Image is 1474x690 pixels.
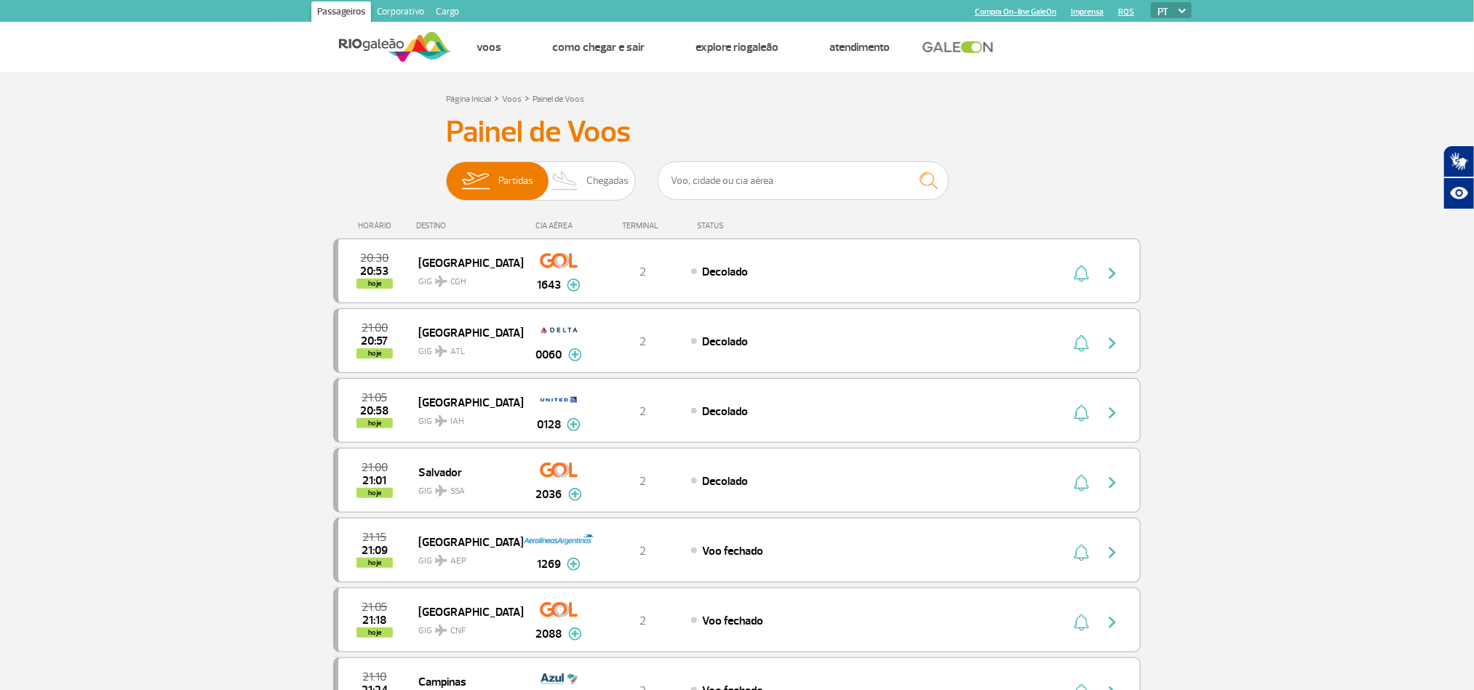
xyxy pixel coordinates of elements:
[435,555,447,566] img: destiny_airplane.svg
[568,348,582,361] img: mais-info-painel-voo.svg
[450,276,466,289] span: CGH
[1104,404,1121,422] img: seta-direita-painel-voo.svg
[640,544,646,558] span: 2
[363,476,387,486] span: 2025-09-30 21:01:03
[640,265,646,279] span: 2
[702,474,748,489] span: Decolado
[1074,474,1089,492] img: sino-painel-voo.svg
[418,253,511,272] span: [GEOGRAPHIC_DATA]
[568,627,582,641] img: mais-info-painel-voo.svg
[418,337,511,358] span: GIG
[435,625,447,636] img: destiny_airplane.svg
[362,336,389,346] span: 2025-09-30 20:57:07
[1104,265,1121,282] img: seta-direita-painel-voo.svg
[1443,177,1474,209] button: Abrir recursos assistivos.
[450,345,465,358] span: ATL
[975,7,1056,17] a: Compra On-line GaleOn
[1104,614,1121,631] img: seta-direita-painel-voo.svg
[363,672,387,682] span: 2025-09-30 21:10:00
[418,407,511,428] span: GIG
[640,474,646,489] span: 2
[418,547,511,568] span: GIG
[567,418,581,431] img: mais-info-painel-voo.svg
[418,323,511,342] span: [GEOGRAPHIC_DATA]
[658,161,949,200] input: Voo, cidade ou cia aérea
[371,1,430,25] a: Corporativo
[829,40,890,55] a: Atendimento
[640,614,646,628] span: 2
[1118,7,1134,17] a: RQS
[1443,145,1474,209] div: Plugin de acessibilidade da Hand Talk.
[536,486,562,503] span: 2036
[356,278,393,289] span: hoje
[502,94,522,105] a: Voos
[356,488,393,498] span: hoje
[361,266,389,276] span: 2025-09-30 20:53:00
[533,94,584,105] a: Painel de Voos
[702,614,763,628] span: Voo fechado
[418,602,511,621] span: [GEOGRAPHIC_DATA]
[1443,145,1474,177] button: Abrir tradutor de língua de sinais.
[417,221,523,230] div: DESTINO
[356,558,393,568] span: hoje
[522,221,595,230] div: CIA AÉREA
[450,625,466,638] span: CNF
[1104,474,1121,492] img: seta-direita-painel-voo.svg
[362,323,388,333] span: 2025-09-30 21:00:00
[446,94,491,105] a: Página Inicial
[536,346,562,364] span: 0060
[1074,404,1089,422] img: sino-painel-voo.svg
[690,221,808,230] div: STATUS
[356,627,393,638] span: hoje
[702,544,763,558] span: Voo fechado
[363,615,387,625] span: 2025-09-30 21:18:00
[543,162,586,200] img: slider-desembarque
[537,555,561,573] span: 1269
[696,40,778,55] a: Explore RIOgaleão
[361,253,389,263] span: 2025-09-30 20:30:00
[702,404,748,419] span: Decolado
[525,89,530,106] a: >
[418,477,511,498] span: GIG
[1074,334,1089,352] img: sino-painel-voo.svg
[435,276,447,287] img: destiny_airplane.svg
[418,268,511,289] span: GIG
[1104,334,1121,352] img: seta-direita-painel-voo.svg
[311,1,371,25] a: Passageiros
[640,404,646,419] span: 2
[477,40,501,55] a: Voos
[702,334,748,349] span: Decolado
[418,617,511,638] span: GIG
[446,114,1028,151] h3: Painel de Voos
[537,416,561,433] span: 0128
[595,221,690,230] div: TERMINAL
[1071,7,1104,17] a: Imprensa
[450,415,464,428] span: IAH
[702,265,748,279] span: Decolado
[450,555,466,568] span: AEP
[338,221,417,230] div: HORÁRIO
[435,345,447,357] img: destiny_airplane.svg
[363,532,387,542] span: 2025-09-30 21:15:00
[1104,544,1121,561] img: seta-direita-painel-voo.svg
[536,625,562,643] span: 2088
[435,415,447,427] img: destiny_airplane.svg
[430,1,465,25] a: Cargo
[356,348,393,358] span: hoje
[361,406,389,416] span: 2025-09-30 20:58:32
[362,602,388,612] span: 2025-09-30 21:05:00
[552,40,645,55] a: Como chegar e sair
[537,276,561,294] span: 1643
[362,545,388,555] span: 2025-09-30 21:09:03
[418,462,511,481] span: Salvador
[418,393,511,412] span: [GEOGRAPHIC_DATA]
[435,485,447,497] img: destiny_airplane.svg
[567,558,581,571] img: mais-info-painel-voo.svg
[450,485,465,498] span: SSA
[494,89,499,106] a: >
[1074,265,1089,282] img: sino-painel-voo.svg
[1074,544,1089,561] img: sino-painel-voo.svg
[586,162,629,200] span: Chegadas
[640,334,646,349] span: 2
[418,532,511,551] span: [GEOGRAPHIC_DATA]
